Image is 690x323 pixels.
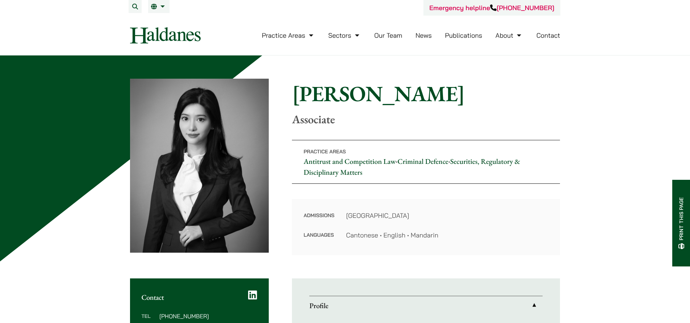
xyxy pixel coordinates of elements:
a: Sectors [328,31,361,40]
img: Florence Yan photo [130,79,269,253]
p: Associate [292,112,560,126]
a: Emergency helpline[PHONE_NUMBER] [429,4,554,12]
p: • • [292,140,560,184]
a: Practice Areas [262,31,315,40]
a: LinkedIn [248,290,257,300]
span: Practice Areas [304,148,346,155]
a: Our Team [374,31,402,40]
a: Criminal Defence [398,157,448,166]
dd: [PHONE_NUMBER] [159,313,257,319]
img: Logo of Haldanes [130,27,201,44]
a: News [415,31,432,40]
dd: Cantonese • English • Mandarin [346,230,548,240]
h1: [PERSON_NAME] [292,80,560,107]
dd: [GEOGRAPHIC_DATA] [346,211,548,220]
a: EN [151,4,167,9]
a: Profile [309,296,543,315]
a: Antitrust and Competition Law [304,157,396,166]
a: About [495,31,523,40]
h2: Contact [142,293,258,302]
dt: Languages [304,230,334,240]
dt: Admissions [304,211,334,230]
a: Publications [445,31,482,40]
a: Contact [536,31,560,40]
a: Securities, Regulatory & Disciplinary Matters [304,157,520,177]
